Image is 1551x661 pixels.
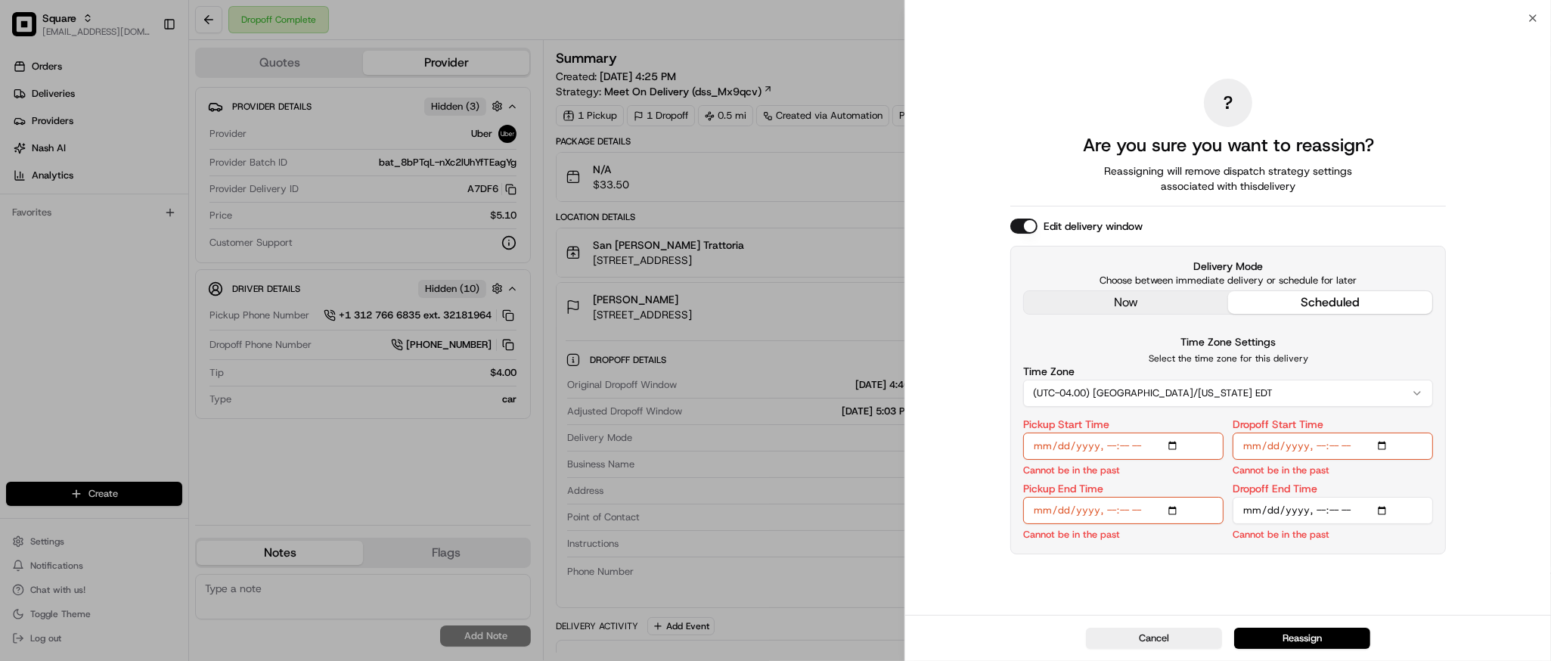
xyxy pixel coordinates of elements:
label: Time Zone [1023,366,1075,377]
p: Choose between immediate delivery or schedule for later [1023,274,1433,287]
button: now [1024,291,1228,314]
p: Welcome 👋 [15,61,275,85]
button: Cancel [1086,628,1222,649]
button: scheduled [1228,291,1432,314]
p: Cannot be in the past [1023,463,1120,477]
div: Start new chat [51,144,248,160]
button: Reassign [1234,628,1370,649]
label: Pickup End Time [1023,483,1103,494]
h2: Are you sure you want to reassign? [1083,133,1374,157]
label: Edit delivery window [1044,219,1143,234]
span: API Documentation [143,219,243,234]
label: Dropoff Start Time [1233,419,1323,430]
span: Reassigning will remove dispatch strategy settings associated with this delivery [1083,163,1373,194]
label: Time Zone Settings [1180,335,1276,349]
a: Powered byPylon [107,256,183,268]
button: Start new chat [257,149,275,167]
span: Knowledge Base [30,219,116,234]
div: We're available if you need us! [51,160,191,172]
div: ? [1204,79,1252,127]
a: 📗Knowledge Base [9,213,122,241]
a: 💻API Documentation [122,213,249,241]
img: Nash [15,15,45,45]
label: Dropoff End Time [1233,483,1317,494]
p: Cannot be in the past [1233,527,1329,542]
span: Pylon [150,256,183,268]
div: 📗 [15,221,27,233]
p: Cannot be in the past [1233,463,1329,477]
p: Select the time zone for this delivery [1023,352,1433,365]
img: 1736555255976-a54dd68f-1ca7-489b-9aae-adbdc363a1c4 [15,144,42,172]
input: Clear [39,98,250,113]
div: 💻 [128,221,140,233]
label: Delivery Mode [1023,259,1433,274]
p: Cannot be in the past [1023,527,1120,542]
label: Pickup Start Time [1023,419,1109,430]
